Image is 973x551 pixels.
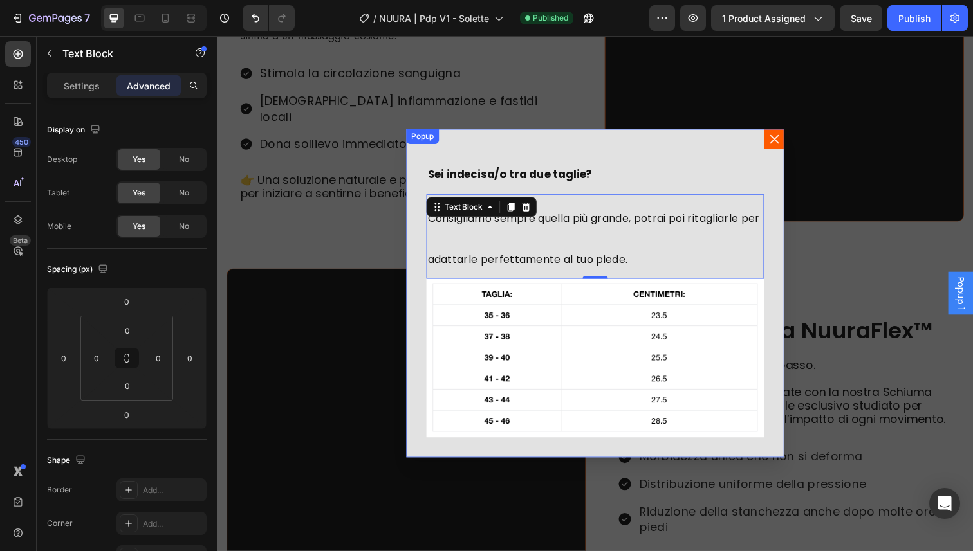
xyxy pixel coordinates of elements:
[143,485,203,496] div: Add...
[47,221,71,232] div: Mobile
[214,116,559,162] h2: Rich Text Editor. Editing area: main
[84,10,90,26] p: 7
[193,95,579,431] div: Dialog body
[127,79,171,93] p: Advanced
[133,187,145,199] span: Yes
[47,187,69,199] div: Tablet
[214,162,559,248] div: Rich Text Editor. Editing area: main
[149,348,168,368] input: 0px
[179,221,189,232] span: No
[5,5,96,31] button: 7
[87,348,106,368] input: 0px
[722,12,806,25] span: 1 product assigned
[54,348,73,368] input: 0
[230,169,273,181] div: Text Block
[12,137,31,147] div: 450
[47,518,73,529] div: Corner
[115,321,140,340] input: 0px
[753,246,766,280] span: Popup 1
[10,235,31,246] div: Beta
[47,154,77,165] div: Desktop
[929,488,960,519] div: Open Intercom Messenger
[840,5,882,31] button: Save
[196,97,224,109] div: Popup
[180,348,199,368] input: 0
[47,122,103,139] div: Display on
[373,12,376,25] span: /
[47,452,88,469] div: Shape
[179,154,189,165] span: No
[62,46,172,61] p: Text Block
[143,518,203,530] div: Add...
[115,376,140,395] input: 0px
[217,36,973,551] iframe: Design area
[243,5,295,31] div: Undo/Redo
[851,13,872,24] span: Save
[133,221,145,232] span: Yes
[179,187,189,199] span: No
[215,134,383,149] strong: Sei indecisa/o tra due taglie?
[47,261,111,278] div: Spacing (px)
[887,5,941,31] button: Publish
[47,484,72,496] div: Border
[114,292,140,311] input: 0
[711,5,835,31] button: 1 product assigned
[533,12,568,24] span: Published
[898,12,931,25] div: Publish
[215,117,557,161] p: ⁠⁠⁠⁠⁠⁠⁠
[379,12,489,25] span: NUURA | Pdp V1 - Solette
[133,154,145,165] span: Yes
[215,179,554,236] span: Consigliamo sempre quella più grande, potrai poi ritagliarle per adattarle perfettamente al tuo p...
[193,95,579,431] div: Dialog content
[64,79,100,93] p: Settings
[114,405,140,424] input: 0
[214,248,559,410] img: gempages_582967573465793497-d7d5d93e-27b2-453d-bec1-81cf58c9e9b6.png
